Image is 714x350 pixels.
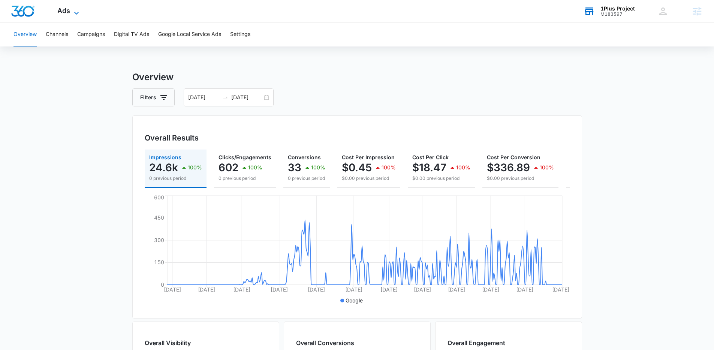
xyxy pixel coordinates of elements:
span: Cost Per Impression [342,154,395,160]
h2: Overall Visibility [145,338,207,347]
p: 100% [188,165,202,170]
p: Google [346,296,363,304]
h3: Overview [132,70,582,84]
p: 100% [311,165,325,170]
p: $0.00 previous period [342,175,396,182]
p: $0.00 previous period [487,175,554,182]
span: Clicks/Engagements [219,154,271,160]
tspan: [DATE] [380,286,398,293]
tspan: [DATE] [198,286,215,293]
button: Overview [13,22,37,46]
input: End date [231,93,262,102]
span: swap-right [222,94,228,100]
span: Conversions [288,154,321,160]
tspan: [DATE] [345,286,362,293]
p: $0.00 previous period [412,175,470,182]
span: Cost Per Click [412,154,449,160]
p: 100% [382,165,396,170]
button: Settings [230,22,250,46]
tspan: 300 [154,237,164,243]
tspan: [DATE] [413,286,431,293]
p: $336.89 [487,162,530,174]
input: Start date [188,93,219,102]
tspan: [DATE] [163,286,181,293]
p: 33 [288,162,301,174]
tspan: [DATE] [552,286,569,293]
span: Impressions [149,154,181,160]
h3: Overall Results [145,132,199,144]
p: 0 previous period [149,175,202,182]
p: $18.47 [412,162,446,174]
span: Ads [57,7,70,15]
tspan: [DATE] [448,286,465,293]
div: account id [600,12,635,17]
p: $0.45 [342,162,372,174]
tspan: 450 [154,214,164,221]
tspan: [DATE] [270,286,287,293]
tspan: [DATE] [233,286,250,293]
span: Cost Per Conversion [487,154,540,160]
p: 100% [456,165,470,170]
button: Filters [132,88,175,106]
button: Google Local Service Ads [158,22,221,46]
p: 100% [248,165,262,170]
tspan: [DATE] [516,286,533,293]
tspan: 0 [161,281,164,288]
p: 100% [540,165,554,170]
button: Digital TV Ads [114,22,149,46]
h2: Overall Conversions [296,338,354,347]
tspan: [DATE] [482,286,499,293]
button: Campaigns [77,22,105,46]
p: 0 previous period [219,175,271,182]
span: to [222,94,228,100]
h2: Overall Engagement [448,338,505,347]
p: 24.6k [149,162,178,174]
button: Channels [46,22,68,46]
tspan: 150 [154,259,164,265]
p: 0 previous period [288,175,325,182]
p: 602 [219,162,238,174]
tspan: 600 [154,194,164,200]
tspan: [DATE] [308,286,325,293]
div: account name [600,6,635,12]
